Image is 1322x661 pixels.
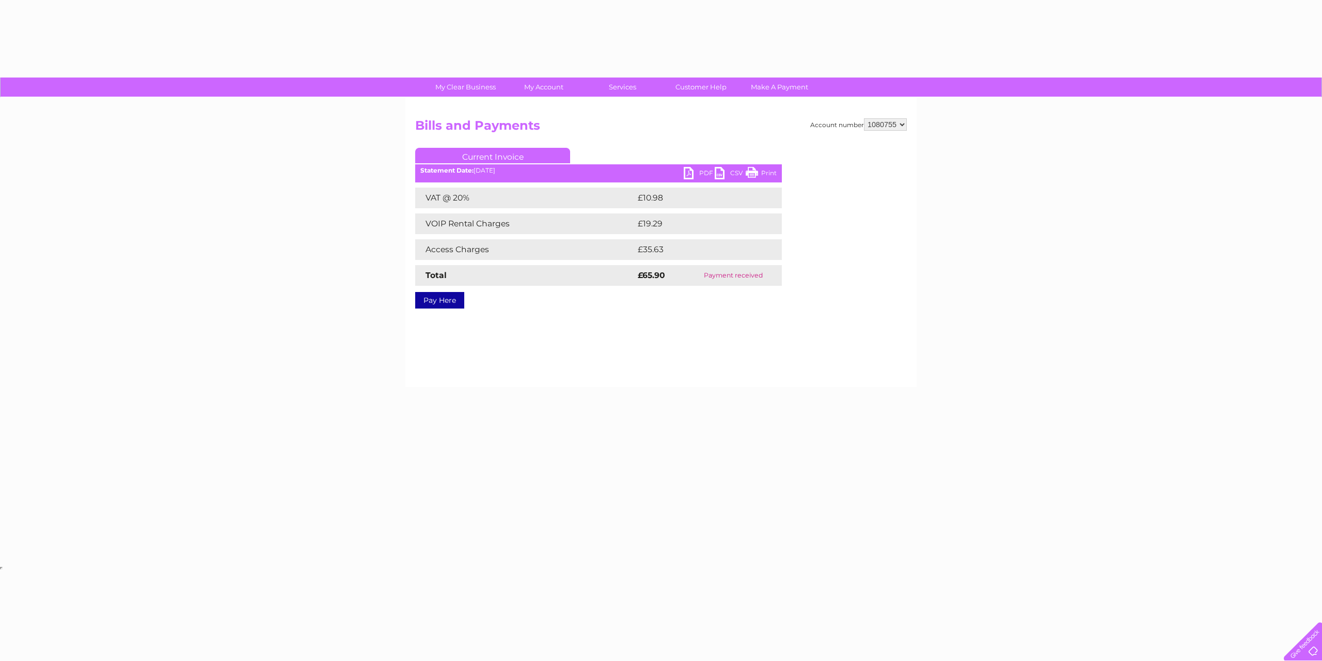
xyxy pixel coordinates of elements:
td: £35.63 [635,239,761,260]
td: Access Charges [415,239,635,260]
a: Pay Here [415,292,464,309]
a: My Clear Business [423,78,508,97]
a: CSV [715,167,746,182]
a: PDF [684,167,715,182]
td: VAT @ 20% [415,188,635,208]
strong: Total [426,270,447,280]
a: Make A Payment [737,78,822,97]
b: Statement Date: [420,166,474,174]
td: £10.98 [635,188,761,208]
td: VOIP Rental Charges [415,213,635,234]
td: £19.29 [635,213,760,234]
a: Services [580,78,665,97]
h2: Bills and Payments [415,118,907,138]
a: Print [746,167,777,182]
a: Current Invoice [415,148,570,163]
div: [DATE] [415,167,782,174]
a: My Account [501,78,587,97]
div: Account number [810,118,907,131]
strong: £65.90 [638,270,665,280]
a: Customer Help [658,78,744,97]
td: Payment received [685,265,782,286]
